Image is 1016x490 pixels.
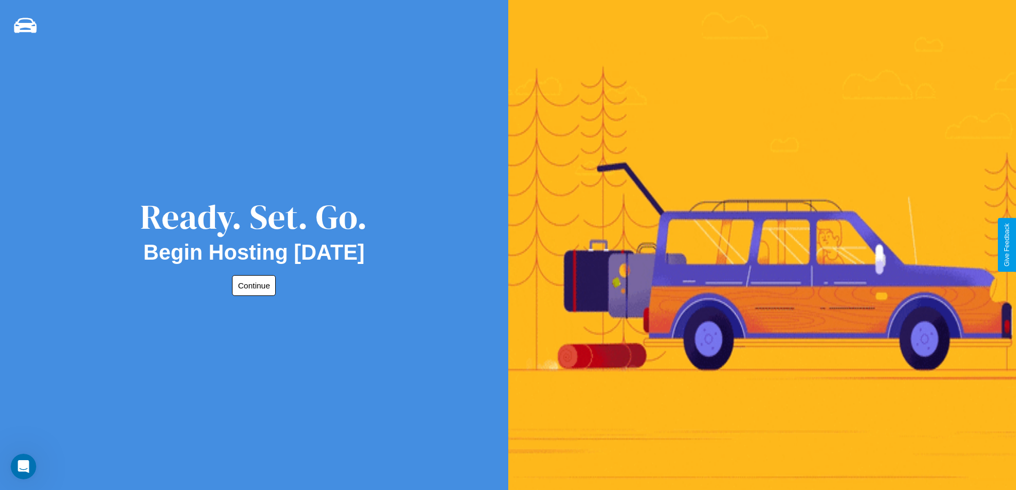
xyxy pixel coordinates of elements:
div: Give Feedback [1003,223,1011,267]
h2: Begin Hosting [DATE] [143,240,365,264]
div: Ready. Set. Go. [140,193,367,240]
button: Continue [232,275,276,296]
iframe: Intercom live chat [11,454,36,479]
